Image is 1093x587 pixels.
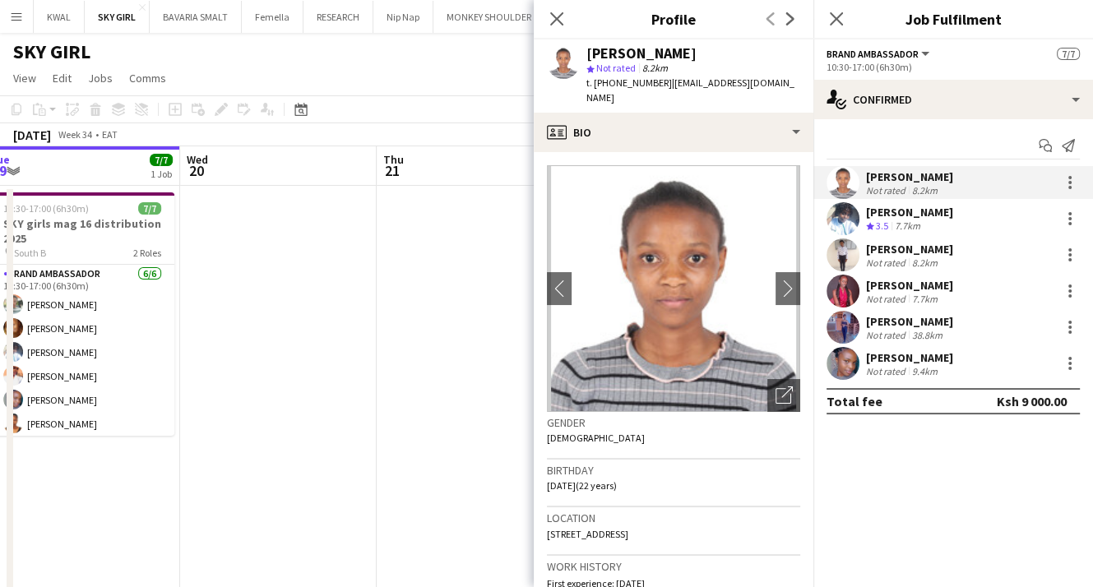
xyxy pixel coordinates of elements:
div: [PERSON_NAME] [866,169,953,184]
div: [PERSON_NAME] [866,278,953,293]
div: [DATE] [13,127,51,143]
button: Brand Ambassador [827,48,932,60]
div: 9.4km [909,365,941,377]
button: MONKEY SHOULDER [433,1,545,33]
button: Femella [242,1,303,33]
button: RESEARCH [303,1,373,33]
div: Open photos pop-in [767,379,800,412]
div: Bio [534,113,813,152]
img: Crew avatar or photo [547,165,800,412]
button: Nip Nap [373,1,433,33]
div: [PERSON_NAME] [866,350,953,365]
div: Not rated [866,293,909,305]
span: View [13,71,36,86]
span: Comms [129,71,166,86]
div: Not rated [866,184,909,196]
span: [DEMOGRAPHIC_DATA] [547,432,645,444]
a: View [7,67,43,89]
h3: Gender [547,415,800,430]
div: [PERSON_NAME] [866,314,953,329]
a: Jobs [81,67,119,89]
div: Total fee [827,393,882,409]
div: [PERSON_NAME] [586,46,697,61]
span: [DATE] (22 years) [547,479,617,492]
span: Jobs [88,71,113,86]
span: Brand Ambassador [827,48,919,60]
h3: Job Fulfilment [813,8,1093,30]
a: Edit [46,67,78,89]
div: 7.7km [892,220,924,233]
div: 8.2km [909,184,941,196]
div: 8.2km [909,257,941,269]
div: Not rated [866,365,909,377]
div: 38.8km [909,329,946,341]
h3: Birthday [547,463,800,478]
span: Not rated [596,62,636,74]
div: Confirmed [813,80,1093,119]
div: 10:30-17:00 (6h30m) [827,61,1080,73]
span: | [EMAIL_ADDRESS][DOMAIN_NAME] [586,76,794,104]
h3: Location [547,511,800,525]
span: Edit [53,71,72,86]
h1: SKY GIRL [13,39,90,64]
button: BAVARIA SMALT [150,1,242,33]
div: [PERSON_NAME] [866,242,953,257]
div: Not rated [866,329,909,341]
span: t. [PHONE_NUMBER] [586,76,672,89]
span: 8.2km [639,62,671,74]
button: KWAL [34,1,85,33]
span: [STREET_ADDRESS] [547,528,628,540]
div: EAT [102,128,118,141]
h3: Work history [547,559,800,574]
h3: Profile [534,8,813,30]
button: SKY GIRL [85,1,150,33]
a: Comms [123,67,173,89]
span: 3.5 [876,220,888,232]
div: Not rated [866,257,909,269]
span: 7/7 [1057,48,1080,60]
div: [PERSON_NAME] [866,205,953,220]
div: Ksh 9 000.00 [997,393,1067,409]
div: 7.7km [909,293,941,305]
